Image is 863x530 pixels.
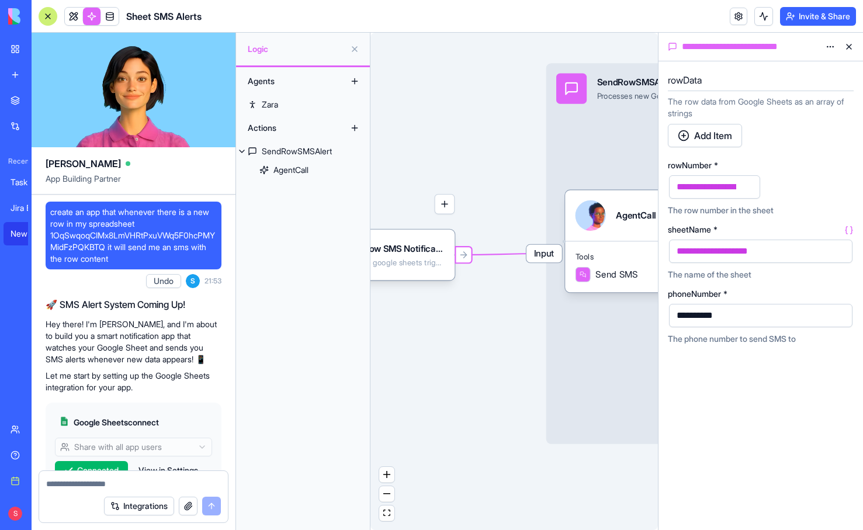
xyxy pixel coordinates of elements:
span: Send SMS [595,268,638,281]
h5: rowData [668,73,854,87]
span: S [186,274,200,288]
div: The phone number to send SMS to [668,333,854,345]
button: zoom out [379,486,394,502]
div: New Row SMS NotificationTrigger [343,242,445,255]
p: Hey there! I'm [PERSON_NAME], and I'm about to build you a smart notification app that watches yo... [46,318,221,365]
img: logo [8,8,81,25]
button: View in Settings [133,461,204,480]
button: Integrations [104,497,174,515]
a: TaskMaster [4,171,50,194]
span: Recent [4,157,28,166]
div: The name of the sheet [668,269,854,280]
img: googlesheets [60,417,69,426]
div: New Row SMS NotificationTriggerThis is a google sheets trigger set [292,230,455,280]
div: Zara [262,99,278,110]
button: fit view [379,505,394,521]
div: AgentCall [273,164,309,176]
div: Actions [242,119,335,137]
a: AgentCall [236,161,370,179]
span: 21:53 [205,276,221,286]
span: Input [526,245,562,262]
div: Agents [242,72,335,91]
h1: Sheet SMS Alerts [126,9,202,23]
span: Tools [576,252,718,262]
span: phoneNumber [668,290,721,298]
span: S [8,507,22,521]
div: Jira Email Notifier [11,202,43,214]
a: SendRowSMSAlert [236,142,370,161]
div: The row data from Google Sheets as an array of strings [668,96,854,119]
button: Connected [55,461,128,480]
h2: 🚀 SMS Alert System Coming Up! [46,297,221,311]
button: Add Item [668,124,742,147]
span: App Building Partner [46,173,221,194]
a: New App [4,222,50,245]
span: rowNumber [668,161,712,169]
button: Invite & Share [780,7,856,26]
a: Zara [236,95,370,114]
div: TaskMaster [11,176,43,188]
button: zoom in [379,467,394,483]
div: AgentCallToolsSend SMS [565,190,727,292]
span: Logic [248,43,345,55]
p: Let me start by setting up the Google Sheets integration for your app. [46,370,221,393]
span: Connected [77,465,119,476]
a: Jira Email Notifier [4,196,50,220]
g: Edge from 689b8dd331fe71d1df632f5d to 689b8dcb31fe71d1df632ee0 [458,254,544,255]
span: create an app that whenever there is a new row in my spreadsheet 1OqSwqoqCIMx8LmVHRtPxuVWq5F0hcPM... [50,206,217,265]
span: [PERSON_NAME] [46,157,121,171]
span: Google Sheets connect [74,417,159,428]
div: This is a google sheets trigger set [343,258,445,268]
div: SendRowSMSAlert [262,146,332,157]
span: sheetName [668,226,711,234]
div: The row number in the sheet [668,205,854,216]
div: New App [11,228,43,240]
button: Undo [146,274,181,288]
div: AgentCall [616,209,656,222]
